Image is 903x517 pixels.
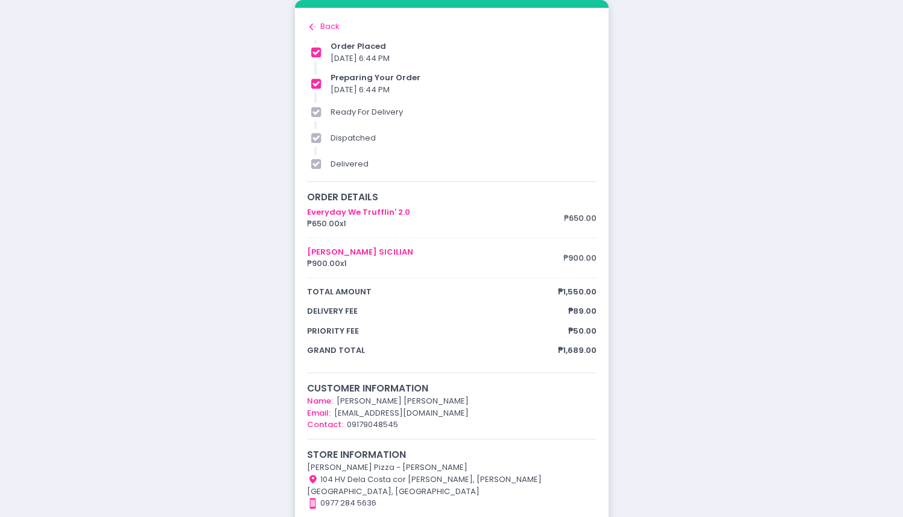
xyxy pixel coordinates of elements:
div: order placed [331,40,596,52]
span: ₱89.00 [568,305,597,317]
div: Back [307,21,597,33]
span: priority fee [307,325,568,337]
div: 0977 284 5636 [307,497,597,509]
div: 09179048545 [307,419,597,431]
div: delivered [331,158,596,170]
div: 104 HV Dela Costa cor [PERSON_NAME], [PERSON_NAME][GEOGRAPHIC_DATA], [GEOGRAPHIC_DATA] [307,474,597,498]
div: order details [307,190,597,204]
span: [DATE] 6:44 PM [331,52,390,64]
div: store information [307,448,597,461]
div: customer information [307,381,597,395]
div: [PERSON_NAME] [PERSON_NAME] [307,395,597,407]
span: ₱1,550.00 [558,286,597,298]
span: ₱50.00 [568,325,597,337]
div: [PERSON_NAME] Pizza - [PERSON_NAME] [307,461,597,474]
div: ready for delivery [331,106,596,118]
span: Email: [307,407,331,419]
span: ₱1,689.00 [558,344,597,357]
div: preparing your order [331,72,596,84]
span: Contact: [307,419,343,430]
span: Name: [307,395,333,407]
span: delivery fee [307,305,568,317]
span: [DATE] 6:44 PM [331,84,390,95]
span: total amount [307,286,558,298]
div: dispatched [331,132,596,144]
div: [EMAIL_ADDRESS][DOMAIN_NAME] [307,407,597,419]
span: grand total [307,344,558,357]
